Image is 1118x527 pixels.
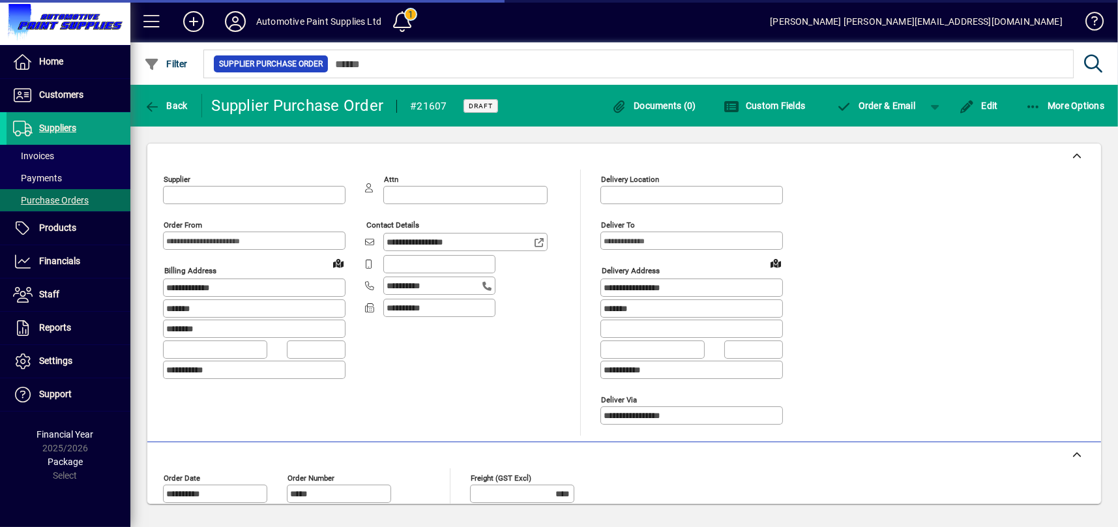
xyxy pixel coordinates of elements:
span: Draft [469,102,493,110]
button: Documents (0) [608,94,699,117]
span: Payments [13,173,62,183]
button: Add [173,10,214,33]
a: Knowledge Base [1076,3,1102,45]
a: Reports [7,312,130,344]
span: Financial Year [37,429,94,440]
mat-label: Supplier [164,175,190,184]
mat-label: Deliver To [601,220,635,230]
span: Supplier Purchase Order [219,57,323,70]
button: Filter [141,52,191,76]
button: Order & Email [829,94,922,117]
a: Financials [7,245,130,278]
app-page-header-button: Back [130,94,202,117]
a: Support [7,378,130,411]
a: View on map [328,252,349,273]
div: [PERSON_NAME] [PERSON_NAME][EMAIL_ADDRESS][DOMAIN_NAME] [770,11,1063,32]
span: Settings [39,355,72,366]
a: Settings [7,345,130,378]
span: Financials [39,256,80,266]
span: Documents (0) [611,100,696,111]
span: Custom Fields [724,100,806,111]
a: Staff [7,279,130,311]
a: Products [7,212,130,245]
a: View on map [765,252,786,273]
span: Package [48,457,83,467]
div: Supplier Purchase Order [212,95,384,116]
mat-label: Order date [164,473,200,482]
a: Payments [7,167,130,189]
a: Invoices [7,145,130,167]
span: Products [39,222,76,233]
button: Profile [214,10,256,33]
span: Edit [959,100,998,111]
span: Purchase Orders [13,195,89,205]
mat-label: Attn [384,175,398,184]
mat-label: Delivery Location [601,175,659,184]
span: More Options [1025,100,1105,111]
mat-label: Freight (GST excl) [471,473,531,482]
span: Invoices [13,151,54,161]
span: Suppliers [39,123,76,133]
button: Back [141,94,191,117]
mat-label: Order number [287,473,334,482]
span: Support [39,389,72,399]
span: Reports [39,322,71,333]
mat-label: Order from [164,220,202,230]
span: Customers [39,89,83,100]
mat-label: Deliver via [601,395,637,404]
span: Filter [144,59,188,69]
button: Edit [956,94,1001,117]
a: Home [7,46,130,78]
span: Order & Email [836,100,915,111]
span: Back [144,100,188,111]
div: Automotive Paint Supplies Ltd [256,11,381,32]
span: Home [39,56,63,67]
a: Purchase Orders [7,189,130,211]
button: More Options [1022,94,1108,117]
button: Custom Fields [720,94,809,117]
a: Customers [7,79,130,112]
span: Staff [39,289,59,299]
div: #21607 [410,96,447,117]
